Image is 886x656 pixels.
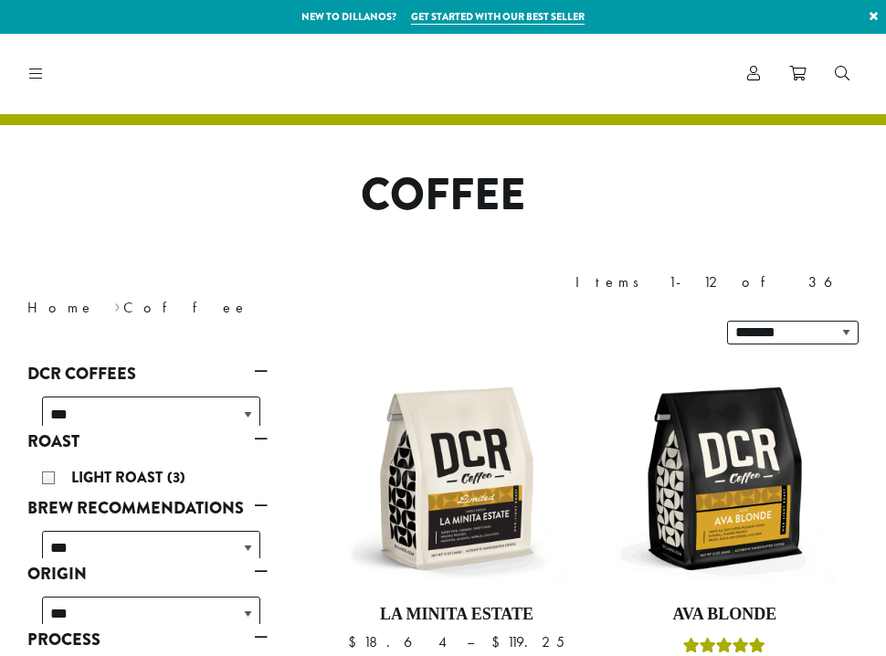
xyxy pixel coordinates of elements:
[820,58,864,89] a: Search
[491,632,507,651] span: $
[27,298,95,317] a: Home
[27,492,268,524] a: Brew Recommendations
[491,632,564,651] bdi: 119.25
[27,558,268,589] a: Origin
[614,605,836,625] h4: Ava Blonde
[27,457,268,492] div: Roast
[27,297,416,319] nav: Breadcrumb
[71,467,167,488] span: Light Roast
[345,605,567,625] h4: La Minita Estate
[27,358,268,389] a: DCR Coffees
[27,624,268,655] a: Process
[348,632,449,651] bdi: 18.64
[27,389,268,426] div: DCR Coffees
[27,589,268,624] div: Origin
[411,9,585,25] a: Get started with our best seller
[167,467,185,488] span: (3)
[575,271,859,293] div: Items 1-12 of 36
[345,367,567,589] img: DCR-12oz-La-Minita-Estate-Stock-scaled.png
[14,169,872,222] h1: Coffee
[27,426,268,457] a: Roast
[348,632,364,651] span: $
[114,291,121,319] span: ›
[467,632,474,651] span: –
[614,367,836,589] img: DCR-12oz-Ava-Blonde-Stock-scaled.png
[27,524,268,558] div: Brew Recommendations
